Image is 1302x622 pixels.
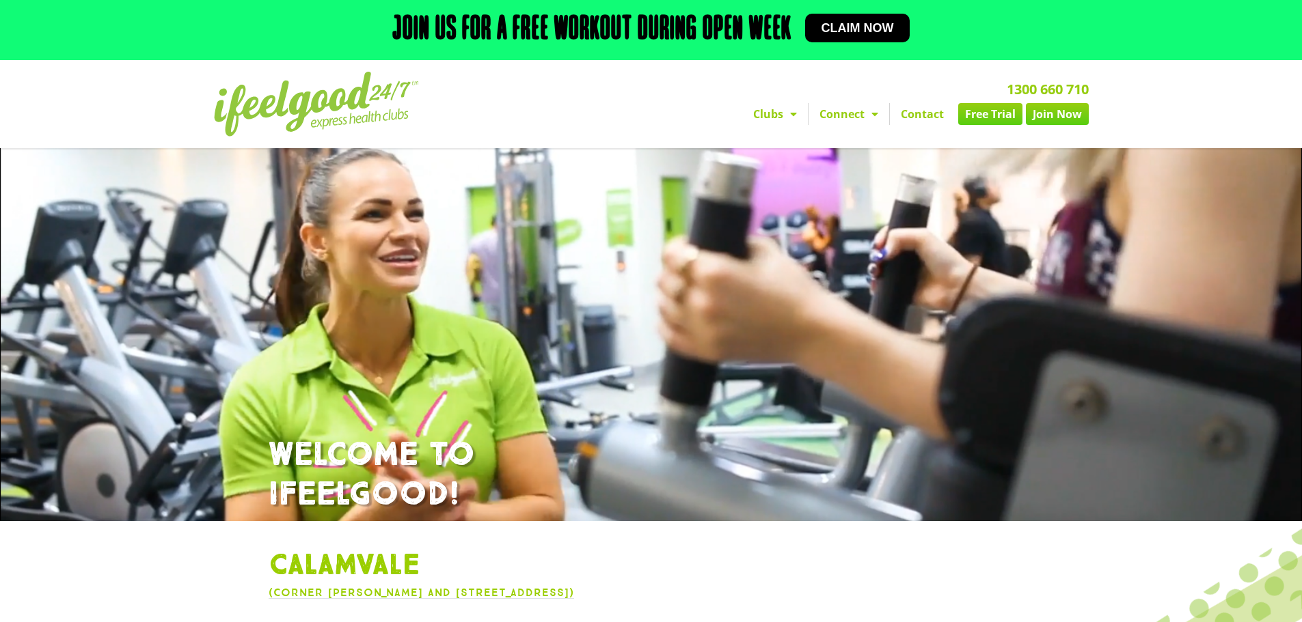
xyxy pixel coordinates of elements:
[1026,103,1089,125] a: Join Now
[269,548,1034,584] h1: Calamvale
[805,14,910,42] a: Claim now
[525,103,1089,125] nav: Menu
[269,586,574,599] a: (Corner [PERSON_NAME] and [STREET_ADDRESS])
[890,103,955,125] a: Contact
[822,22,894,34] span: Claim now
[1007,80,1089,98] a: 1300 660 710
[392,14,791,46] h2: Join us for a free workout during open week
[958,103,1022,125] a: Free Trial
[742,103,808,125] a: Clubs
[809,103,889,125] a: Connect
[269,436,1034,514] h1: WELCOME TO IFEELGOOD!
